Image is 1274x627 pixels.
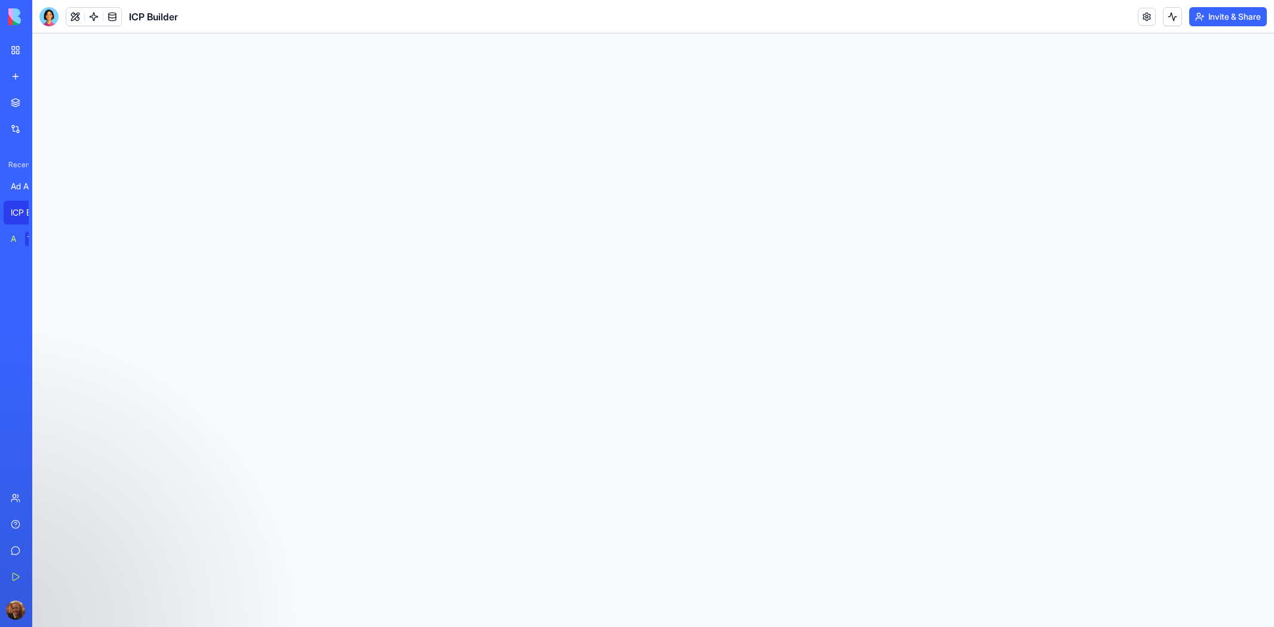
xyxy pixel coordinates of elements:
[4,201,51,225] a: ICP Builder
[6,601,25,620] img: ACg8ocKW1DqRt3DzdFhaMOehSF_DUco4x3vN4-i2MIuDdUBhkNTw4YU=s96-c
[4,174,51,198] a: Ad Account Auditor
[4,227,51,251] a: AI Logo GeneratorTRY
[170,537,409,621] iframe: Intercom notifications message
[8,8,82,25] img: logo
[11,180,44,192] div: Ad Account Auditor
[4,160,29,170] span: Recent
[25,232,44,246] div: TRY
[11,207,44,219] div: ICP Builder
[129,10,178,24] span: ICP Builder
[1189,7,1267,26] button: Invite & Share
[11,233,17,245] div: AI Logo Generator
